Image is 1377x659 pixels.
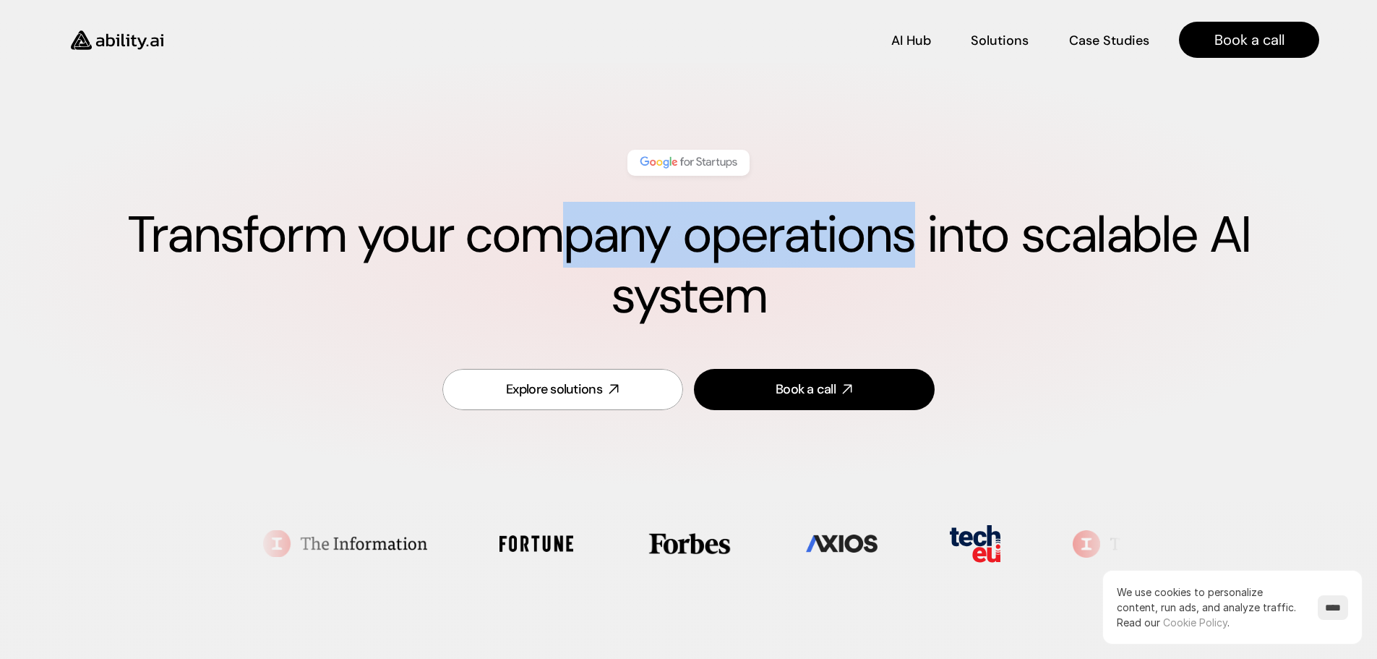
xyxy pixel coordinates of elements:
p: We use cookies to personalize content, run ads, and analyze traffic. [1117,584,1303,630]
div: Book a call [776,380,836,399]
h1: Transform your company operations into scalable AI system [58,205,1319,326]
a: Explore solutions [442,369,683,410]
p: Case Studies [1069,32,1149,50]
p: Solutions [971,32,1029,50]
a: Cookie Policy [1163,616,1227,629]
p: AI Hub [891,32,931,50]
nav: Main navigation [184,22,1319,58]
a: AI Hub [891,27,931,53]
a: Book a call [694,369,935,410]
a: Book a call [1179,22,1319,58]
div: Explore solutions [506,380,602,399]
p: Book a call [1214,30,1284,50]
span: Read our . [1117,616,1230,629]
a: Case Studies [1068,27,1150,53]
a: Solutions [971,27,1029,53]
